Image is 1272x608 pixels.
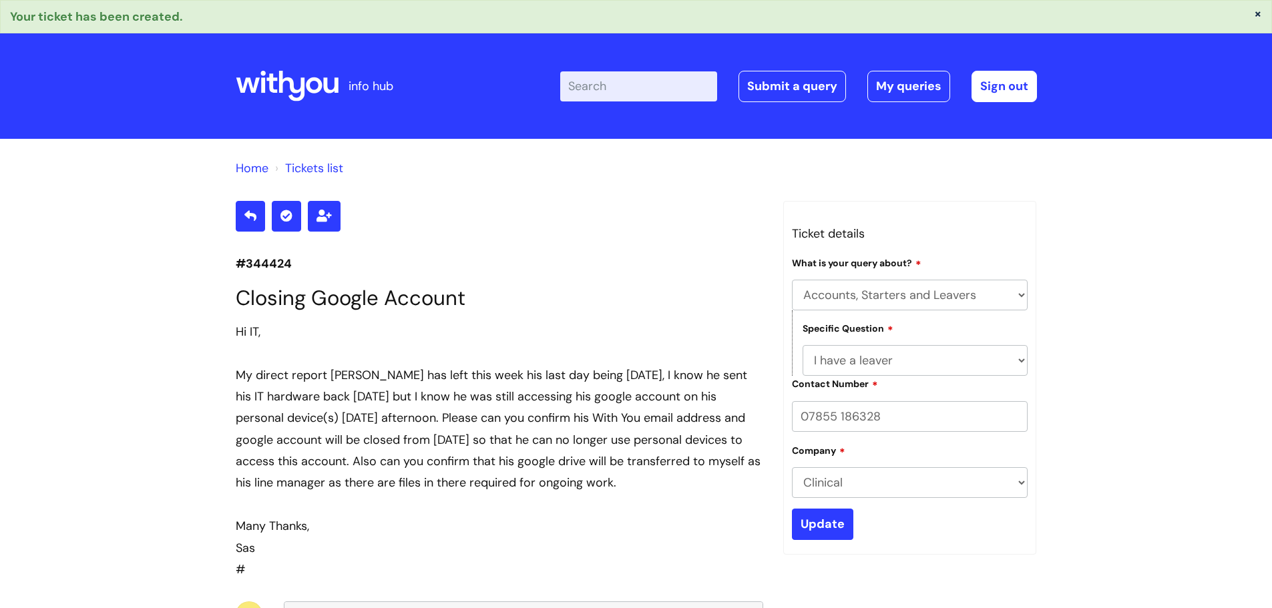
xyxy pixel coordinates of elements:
[236,515,763,537] div: Many Thanks,
[560,71,717,101] input: Search
[236,321,763,581] div: #
[738,71,846,101] a: Submit a query
[236,158,268,179] li: Solution home
[272,158,343,179] li: Tickets list
[792,223,1028,244] h3: Ticket details
[972,71,1037,101] a: Sign out
[792,443,845,457] label: Company
[236,537,763,559] div: Sas
[236,286,763,310] h1: Closing Google Account
[792,509,853,539] input: Update
[1254,7,1262,19] button: ×
[236,321,763,342] div: Hi IT,
[285,160,343,176] a: Tickets list
[236,160,268,176] a: Home
[349,75,393,97] p: info hub
[236,253,763,274] p: #344424
[792,256,921,269] label: What is your query about?
[236,364,763,494] div: My direct report [PERSON_NAME] has left this week his last day being [DATE], I know he sent his I...
[803,321,893,334] label: Specific Question
[792,376,878,390] label: Contact Number
[867,71,950,101] a: My queries
[560,71,1037,101] div: | -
